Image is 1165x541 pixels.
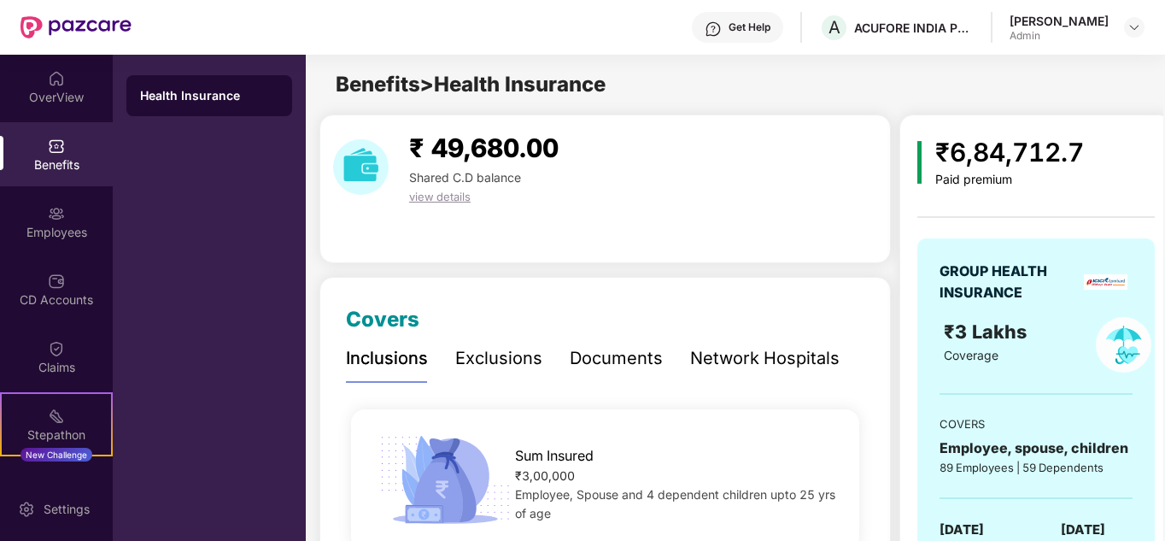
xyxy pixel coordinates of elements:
span: Shared C.D balance [409,170,521,185]
div: 89 Employees | 59 Dependents [940,459,1133,476]
div: Inclusions [346,345,428,372]
div: Employee, spouse, children [940,438,1133,459]
span: Covers [346,307,419,332]
span: ₹3 Lakhs [944,320,1032,343]
img: download [333,139,389,195]
img: policyIcon [1096,317,1151,373]
img: icon [917,141,922,184]
div: Documents [570,345,663,372]
div: Health Insurance [140,87,278,104]
div: Network Hospitals [690,345,840,372]
img: svg+xml;base64,PHN2ZyBpZD0iSG9tZSIgeG1sbnM9Imh0dHA6Ly93d3cudzMub3JnLzIwMDAvc3ZnIiB3aWR0aD0iMjAiIG... [48,70,65,87]
span: [DATE] [940,520,984,540]
img: svg+xml;base64,PHN2ZyBpZD0iU2V0dGluZy0yMHgyMCIgeG1sbnM9Imh0dHA6Ly93d3cudzMub3JnLzIwMDAvc3ZnIiB3aW... [18,501,35,518]
div: ₹3,00,000 [515,467,836,485]
img: svg+xml;base64,PHN2ZyBpZD0iQ2xhaW0iIHhtbG5zPSJodHRwOi8vd3d3LnczLm9yZy8yMDAwL3N2ZyIgd2lkdGg9IjIwIi... [48,340,65,357]
span: A [828,17,840,38]
div: ₹6,84,712.7 [935,132,1084,173]
div: COVERS [940,415,1133,432]
div: Settings [38,501,95,518]
div: Exclusions [455,345,542,372]
div: Get Help [729,21,770,34]
div: Paid premium [935,173,1084,187]
span: Coverage [944,348,998,362]
div: ACUFORE INDIA PRIVATE LIMITED [854,20,974,36]
div: Admin [1010,29,1109,43]
img: icon [374,431,516,529]
div: GROUP HEALTH INSURANCE [940,261,1078,303]
div: Stepathon [2,426,111,444]
img: svg+xml;base64,PHN2ZyBpZD0iRW5kb3JzZW1lbnRzIiB4bWxucz0iaHR0cDovL3d3dy53My5vcmcvMjAwMC9zdmciIHdpZH... [48,475,65,492]
span: ₹ 49,680.00 [409,132,559,163]
span: Sum Insured [515,445,594,467]
img: svg+xml;base64,PHN2ZyBpZD0iQ0RfQWNjb3VudHMiIGRhdGEtbmFtZT0iQ0QgQWNjb3VudHMiIHhtbG5zPSJodHRwOi8vd3... [48,273,65,290]
span: Benefits > Health Insurance [336,72,606,97]
div: New Challenge [20,448,92,462]
img: svg+xml;base64,PHN2ZyBpZD0iQmVuZWZpdHMiIHhtbG5zPSJodHRwOi8vd3d3LnczLm9yZy8yMDAwL3N2ZyIgd2lkdGg9Ij... [48,138,65,155]
img: svg+xml;base64,PHN2ZyB4bWxucz0iaHR0cDovL3d3dy53My5vcmcvMjAwMC9zdmciIHdpZHRoPSIyMSIgaGVpZ2h0PSIyMC... [48,408,65,425]
img: svg+xml;base64,PHN2ZyBpZD0iRHJvcGRvd24tMzJ4MzIiIHhtbG5zPSJodHRwOi8vd3d3LnczLm9yZy8yMDAwL3N2ZyIgd2... [1127,21,1141,34]
span: [DATE] [1061,520,1105,540]
img: svg+xml;base64,PHN2ZyBpZD0iSGVscC0zMngzMiIgeG1sbnM9Imh0dHA6Ly93d3cudzMub3JnLzIwMDAvc3ZnIiB3aWR0aD... [705,21,722,38]
span: view details [409,190,471,203]
img: insurerLogo [1084,274,1127,290]
img: New Pazcare Logo [20,16,132,38]
span: Employee, Spouse and 4 dependent children upto 25 yrs of age [515,487,835,520]
div: [PERSON_NAME] [1010,13,1109,29]
img: svg+xml;base64,PHN2ZyBpZD0iRW1wbG95ZWVzIiB4bWxucz0iaHR0cDovL3d3dy53My5vcmcvMjAwMC9zdmciIHdpZHRoPS... [48,205,65,222]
